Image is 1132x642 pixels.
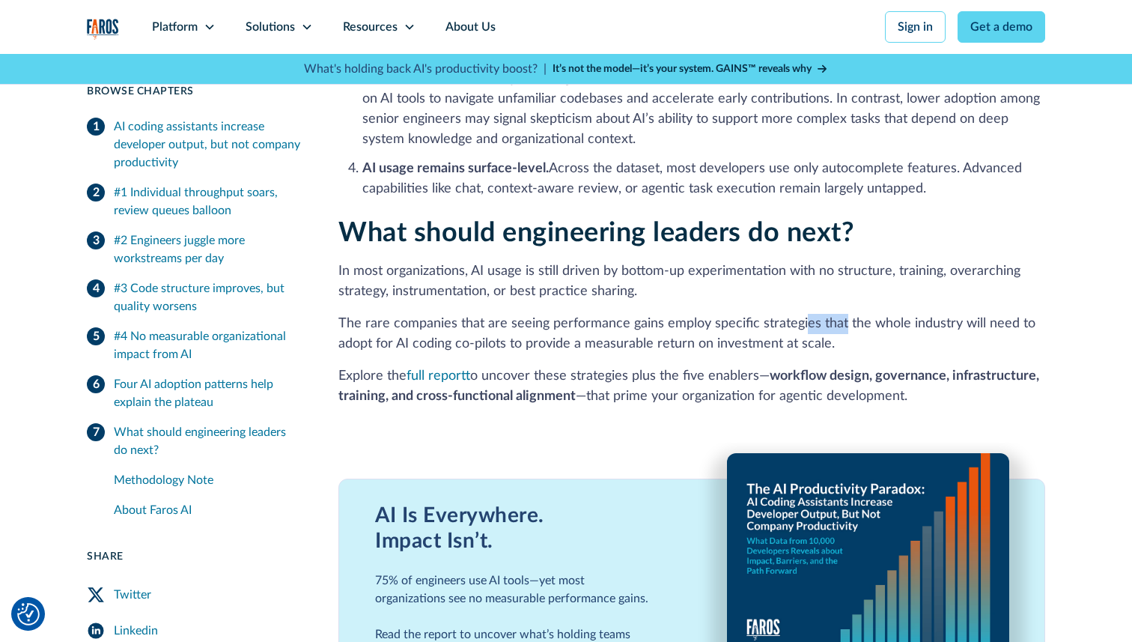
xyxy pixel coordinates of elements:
[114,184,302,219] div: #1 Individual throughput soars, review queues balloon
[114,465,302,495] a: Methodology Note
[87,112,302,178] a: AI coding assistants increase developer output, but not company productivity
[114,327,302,363] div: #4 No measurable organizational impact from AI
[17,603,40,626] button: Cookie Settings
[87,417,302,465] a: What should engineering leaders do next?
[114,375,302,411] div: Four AI adoption patterns help explain the plateau
[114,586,151,604] div: Twitter
[885,11,946,43] a: Sign in
[114,279,302,315] div: #3 Code structure improves, but quality worsens
[114,423,302,459] div: What should engineering leaders do next?
[87,178,302,225] a: #1 Individual throughput soars, review queues balloon
[114,622,158,640] div: Linkedin
[114,231,302,267] div: #2 Engineers juggle more workstreams per day
[343,18,398,36] div: Resources
[87,19,119,40] a: home
[362,49,1045,150] li: Usage is highest among engineers who are newer to the company (not to be confused with junior eng...
[407,369,470,383] a: full report
[553,61,828,77] a: It’s not the model—it’s your system. GAINS™ reveals why
[553,64,812,74] strong: It’s not the model—it’s your system. GAINS™ reveals why
[87,577,302,613] a: Twitter Share
[114,495,302,525] a: About Faros AI
[152,18,198,36] div: Platform
[338,261,1045,302] p: In most organizations, AI usage is still driven by bottom-up experimentation with no structure, t...
[114,501,302,519] div: About Faros AI
[362,159,1045,199] li: Across the dataset, most developers use only autocomplete features. Advanced capabilities like ch...
[87,321,302,369] a: #4 No measurable organizational impact from AI
[87,273,302,321] a: #3 Code structure improves, but quality worsens
[87,549,302,565] div: Share
[114,118,302,172] div: AI coding assistants increase developer output, but not company productivity
[338,217,1045,249] h2: What should engineering leaders do next?
[87,19,119,40] img: Logo of the analytics and reporting company Faros.
[338,314,1045,354] p: The rare companies that are seeing performance gains employ specific strategies that the whole in...
[362,162,549,175] strong: AI usage remains surface-level.
[958,11,1045,43] a: Get a demo
[304,60,547,78] p: What's holding back AI's productivity boost? |
[17,603,40,626] img: Revisit consent button
[375,503,656,554] div: AI Is Everywhere. Impact Isn’t.
[114,471,302,489] div: Methodology Note
[87,225,302,273] a: #2 Engineers juggle more workstreams per day
[338,366,1045,407] p: Explore the to uncover these strategies plus the five enablers— —that prime your organization for...
[246,18,295,36] div: Solutions
[87,84,302,100] div: Browse Chapters
[87,369,302,417] a: Four AI adoption patterns help explain the plateau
